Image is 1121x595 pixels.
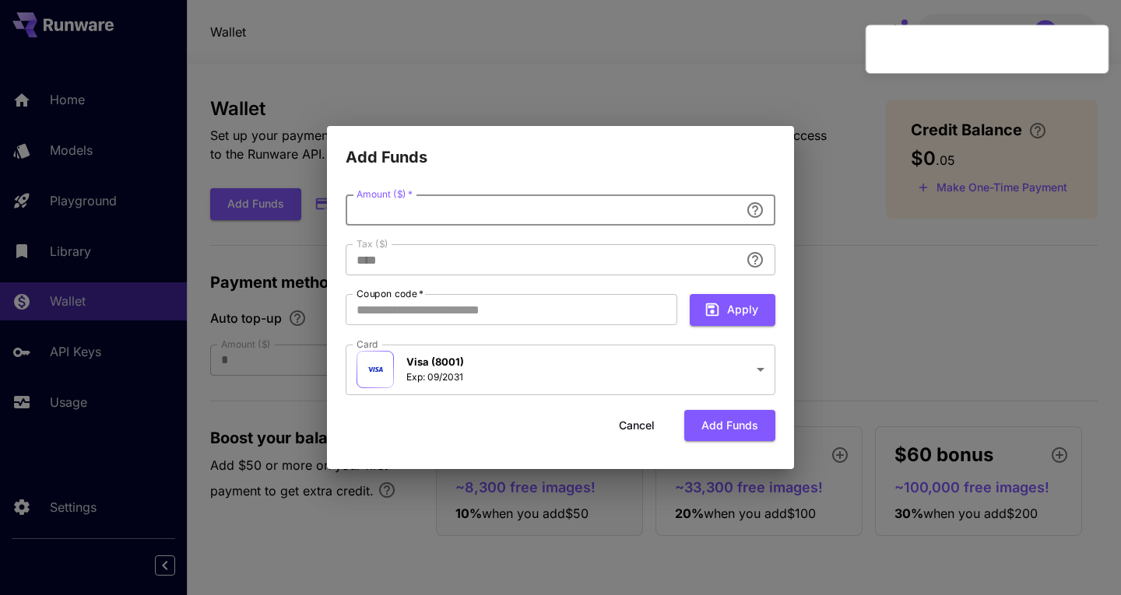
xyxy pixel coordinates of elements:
[406,370,464,384] p: Exp: 09/2031
[406,355,464,370] p: Visa (8001)
[602,410,672,442] button: Cancel
[690,294,775,326] button: Apply
[357,338,378,351] label: Card
[684,410,775,442] button: Add funds
[327,126,794,170] h2: Add Funds
[357,187,413,201] label: Amount ($)
[357,237,388,250] label: Tax ($)
[357,287,423,300] label: Coupon code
